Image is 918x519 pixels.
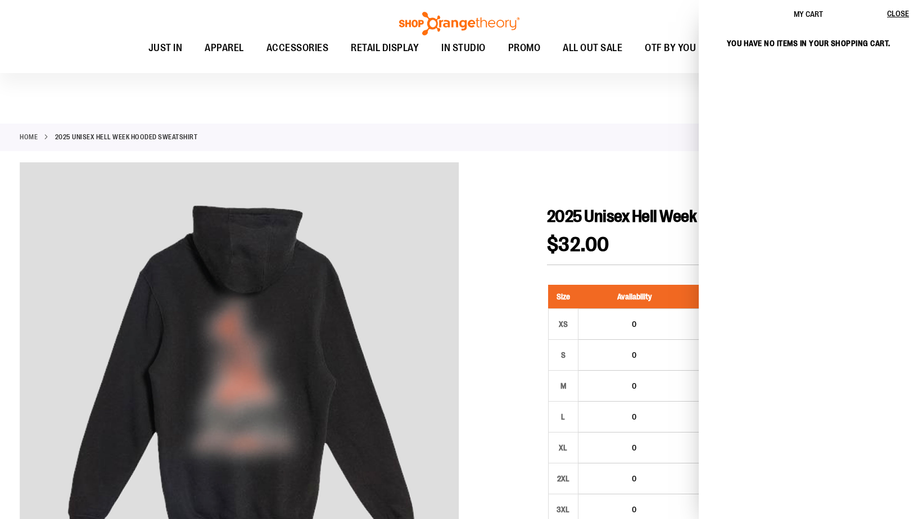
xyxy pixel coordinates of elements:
div: 3XL [555,501,572,518]
span: ALL OUT SALE [563,35,622,61]
span: You have no items in your shopping cart. [727,39,890,48]
div: $32.00 [696,504,790,515]
div: XS [555,316,572,333]
span: IN STUDIO [441,35,486,61]
span: 0 [632,320,636,329]
span: 0 [632,505,636,514]
div: $32.00 [696,473,790,484]
span: RETAIL DISPLAY [351,35,419,61]
span: ACCESSORIES [266,35,329,61]
span: Close [887,9,909,18]
span: 2025 Unisex Hell Week Hooded Sweatshirt [547,207,829,226]
div: $32.00 [696,380,790,391]
a: Home [20,132,38,142]
div: $32.00 [696,411,790,422]
strong: 2025 Unisex Hell Week Hooded Sweatshirt [55,132,198,142]
div: M [555,377,572,394]
span: $32.00 [547,233,609,256]
span: JUST IN [148,35,183,61]
div: 2XL [555,470,572,487]
div: L [555,408,572,425]
img: Shop Orangetheory [397,12,521,35]
span: 0 [632,381,636,390]
span: 0 [632,443,636,452]
th: Availability [578,285,690,309]
div: $32.00 [696,349,790,361]
span: 0 [632,350,636,359]
div: XL [555,439,572,456]
span: OTF BY YOU [645,35,696,61]
span: APPAREL [205,35,244,61]
span: My Cart [794,10,823,19]
span: 0 [632,474,636,483]
div: S [555,347,572,363]
div: $32.00 [696,318,790,330]
div: $32.00 [696,442,790,453]
th: Size [548,285,578,309]
th: Unit Price [690,285,795,309]
span: 0 [632,412,636,421]
span: PROMO [508,35,541,61]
